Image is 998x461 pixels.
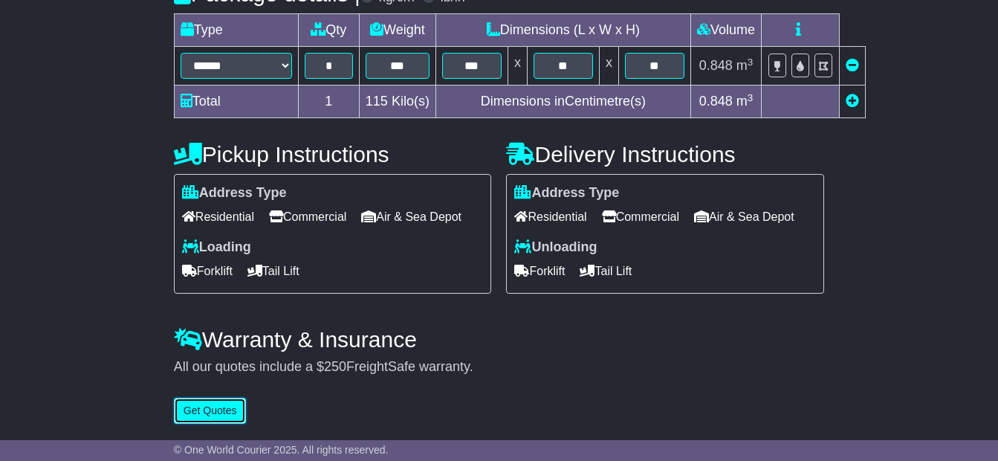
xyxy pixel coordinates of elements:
[324,359,346,374] span: 250
[580,259,632,283] span: Tail Lift
[690,14,761,47] td: Volume
[514,185,619,202] label: Address Type
[514,259,565,283] span: Forklift
[182,185,287,202] label: Address Type
[174,327,824,352] h4: Warranty & Insurance
[748,92,754,103] sup: 3
[359,86,435,118] td: Kilo(s)
[506,142,824,167] h4: Delivery Instructions
[599,47,618,86] td: x
[361,205,461,228] span: Air & Sea Depot
[298,14,359,47] td: Qty
[174,444,389,456] span: © One World Courier 2025. All rights reserved.
[298,86,359,118] td: 1
[846,94,859,109] a: Add new item
[182,205,254,228] span: Residential
[748,57,754,68] sup: 3
[435,86,690,118] td: Dimensions in Centimetre(s)
[366,94,388,109] span: 115
[174,142,492,167] h4: Pickup Instructions
[514,239,597,256] label: Unloading
[174,14,298,47] td: Type
[736,94,754,109] span: m
[359,14,435,47] td: Weight
[435,14,690,47] td: Dimensions (L x W x H)
[602,205,679,228] span: Commercial
[269,205,346,228] span: Commercial
[514,205,586,228] span: Residential
[182,259,233,283] span: Forklift
[699,94,733,109] span: 0.848
[736,58,754,73] span: m
[508,47,527,86] td: x
[174,398,247,424] button: Get Quotes
[174,359,824,375] div: All our quotes include a $ FreightSafe warranty.
[846,58,859,73] a: Remove this item
[694,205,794,228] span: Air & Sea Depot
[699,58,733,73] span: 0.848
[247,259,299,283] span: Tail Lift
[174,86,298,118] td: Total
[182,239,251,256] label: Loading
